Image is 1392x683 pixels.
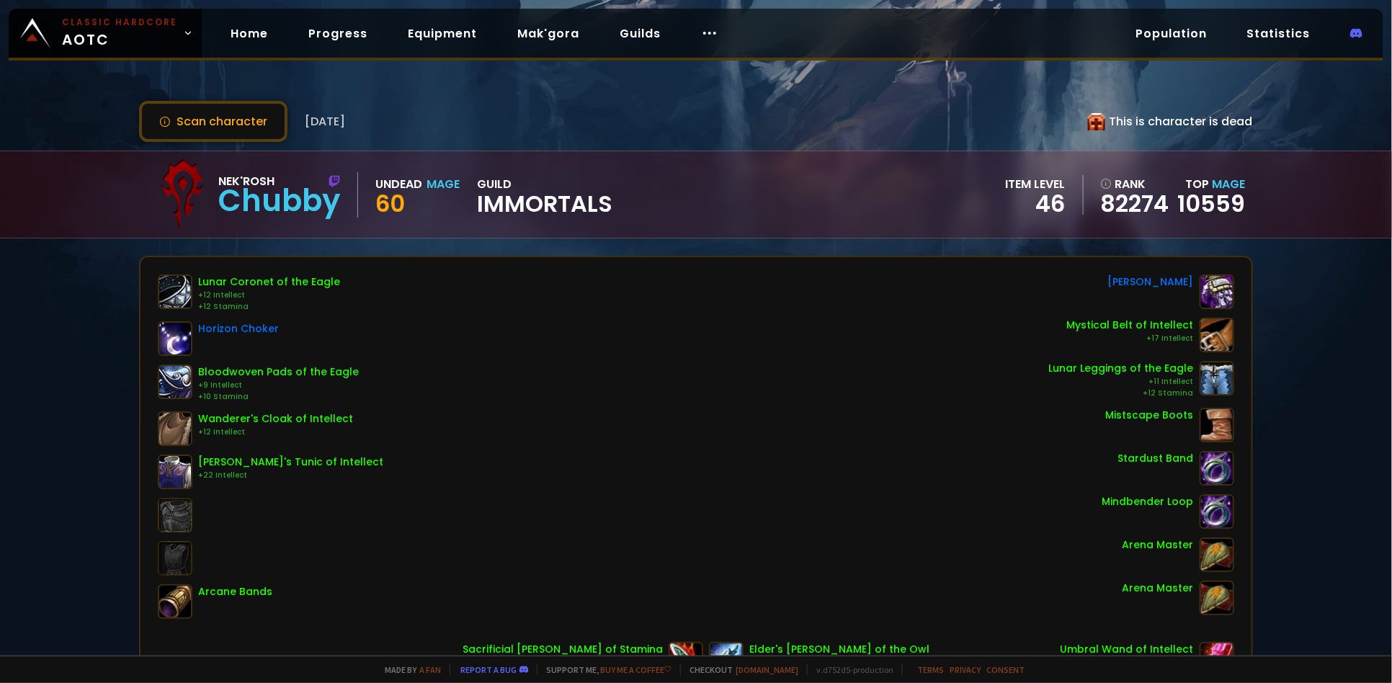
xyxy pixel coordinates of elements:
span: Made by [376,664,441,675]
div: Stardust Band [1118,451,1194,466]
div: Top [1178,175,1246,193]
div: +11 Intellect [1049,376,1194,388]
div: Undead [375,175,422,193]
div: 46 [1006,193,1066,215]
div: Bloodwoven Pads of the Eagle [198,365,359,380]
div: Sacrificial [PERSON_NAME] of Stamina [463,642,663,657]
small: Classic Hardcore [62,16,177,29]
a: a fan [419,664,441,675]
div: Elder's [PERSON_NAME] of the Owl [749,642,929,657]
span: v. d752d5 - production [807,664,893,675]
a: [DOMAIN_NAME] [736,664,798,675]
span: Support me, [537,664,672,675]
span: Immortals [477,193,612,215]
a: Home [219,19,280,48]
div: Arena Master [1123,537,1194,553]
div: item level [1006,175,1066,193]
div: Mindbender Loop [1102,494,1194,509]
img: item-14252 [158,274,192,309]
img: item-14257 [1200,361,1234,396]
span: AOTC [62,16,177,50]
a: Progress [297,19,379,48]
a: Mak'gora [506,19,591,48]
div: Horizon Choker [198,321,279,336]
img: item-14266 [158,365,192,399]
img: item-5009 [1200,494,1234,529]
img: item-10108 [158,411,192,446]
img: item-9946 [158,455,192,489]
div: +12 Intellect [198,290,340,301]
div: Mystical Belt of Intellect [1067,318,1194,333]
div: +10 Stamina [198,391,359,403]
div: Chubby [218,190,340,212]
img: item-4047 [1200,408,1234,442]
a: Guilds [608,19,672,48]
div: Umbral Wand of Intellect [1061,642,1194,657]
a: 10559 [1178,187,1246,220]
div: Lunar Coronet of the Eagle [198,274,340,290]
div: +12 Stamina [1049,388,1194,399]
div: guild [477,175,612,215]
div: Arena Master [1123,581,1194,596]
span: [DATE] [305,112,345,130]
a: Terms [917,664,944,675]
div: Nek'Rosh [218,172,340,190]
div: +17 Intellect [1067,333,1194,344]
span: Mage [1213,176,1246,192]
img: item-18083 [1200,274,1234,309]
a: Equipment [396,19,488,48]
span: 60 [375,187,405,220]
div: Mistscape Boots [1106,408,1194,423]
img: item-18706 [1200,581,1234,615]
a: Report a bug [460,664,517,675]
a: Buy me a coffee [600,664,672,675]
img: item-10180 [1200,318,1234,352]
div: [PERSON_NAME] [1108,274,1194,290]
a: Population [1124,19,1218,48]
img: item-13085 [158,321,192,356]
button: Scan character [139,101,287,142]
div: Wanderer's Cloak of Intellect [198,411,353,427]
img: item-8285 [158,584,192,619]
a: Statistics [1236,19,1322,48]
a: Privacy [950,664,981,675]
img: item-12055 [1200,451,1234,486]
img: item-18706 [1200,537,1234,572]
div: +12 Stamina [198,301,340,313]
div: Mage [427,175,460,193]
div: +9 Intellect [198,380,359,391]
div: +22 Intellect [198,470,383,481]
div: +12 Intellect [198,427,353,438]
div: This is character is dead [1088,112,1253,130]
div: Lunar Leggings of the Eagle [1049,361,1194,376]
a: 82274 [1101,193,1169,215]
div: [PERSON_NAME]'s Tunic of Intellect [198,455,383,470]
div: rank [1101,175,1169,193]
span: Checkout [680,664,798,675]
a: Consent [986,664,1025,675]
a: Classic HardcoreAOTC [9,9,202,58]
div: Arcane Bands [198,584,272,599]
